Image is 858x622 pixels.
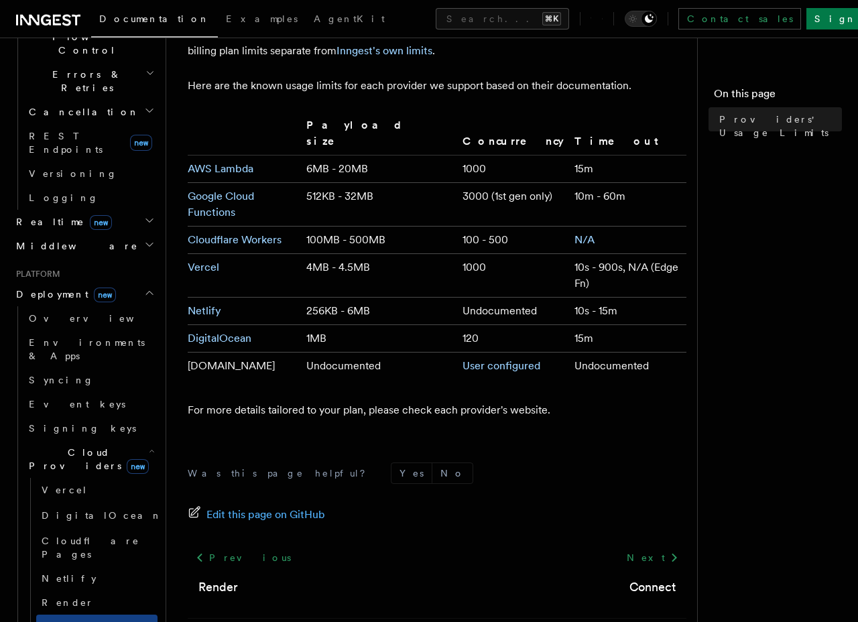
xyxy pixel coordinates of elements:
[29,399,125,410] span: Event keys
[11,269,60,279] span: Platform
[36,502,158,529] a: DigitalOcean
[188,505,325,524] a: Edit this page on GitHub
[574,233,595,246] a: N/A
[226,13,298,24] span: Examples
[457,298,569,325] td: Undocumented
[11,239,138,253] span: Middleware
[463,359,540,372] a: User configured
[23,186,158,210] a: Logging
[36,566,158,590] a: Netlify
[91,4,218,38] a: Documentation
[569,353,686,380] td: Undocumented
[42,510,162,521] span: DigitalOcean
[678,8,801,29] a: Contact sales
[714,107,842,145] a: Providers' Usage Limits
[36,478,158,502] a: Vercel
[457,155,569,183] td: 1000
[188,546,298,570] a: Previous
[188,261,219,273] a: Vercel
[23,368,158,392] a: Syncing
[36,529,158,566] a: Cloudflare Pages
[23,416,158,440] a: Signing keys
[314,13,385,24] span: AgentKit
[301,325,457,353] td: 1MB
[569,117,686,155] th: Timeout
[569,325,686,353] td: 15m
[306,4,393,36] a: AgentKit
[23,25,158,62] button: Flow Control
[11,282,158,306] button: Deploymentnew
[23,330,158,368] a: Environments & Apps
[391,463,432,483] button: Yes
[619,546,686,570] a: Next
[29,131,103,155] span: REST Endpoints
[457,117,569,155] th: Concurrency
[569,254,686,298] td: 10s - 900s, N/A (Edge Fn)
[629,578,676,597] a: Connect
[188,76,686,95] p: Here are the known usage limits for each provider we support based on their documentation.
[188,332,251,345] a: DigitalOcean
[23,62,158,100] button: Errors & Retries
[714,86,842,107] h4: On this page
[457,325,569,353] td: 120
[29,192,99,203] span: Logging
[42,597,94,608] span: Render
[11,215,112,229] span: Realtime
[29,168,117,179] span: Versioning
[23,105,139,119] span: Cancellation
[432,463,473,483] button: No
[127,459,149,474] span: new
[23,100,158,124] button: Cancellation
[11,234,158,258] button: Middleware
[188,353,301,380] td: [DOMAIN_NAME]
[42,485,88,495] span: Vercel
[301,353,457,380] td: Undocumented
[23,30,145,57] span: Flow Control
[29,337,145,361] span: Environments & Apps
[11,288,116,301] span: Deployment
[301,254,457,298] td: 4MB - 4.5MB
[188,23,686,60] p: As your functions' code runs on the hosting provider of your choice, you will be subject to provi...
[301,227,457,254] td: 100MB - 500MB
[188,304,221,317] a: Netlify
[42,536,139,560] span: Cloudflare Pages
[23,440,158,478] button: Cloud Providersnew
[188,190,254,219] a: Google Cloud Functions
[23,446,149,473] span: Cloud Providers
[436,8,569,29] button: Search...⌘K
[569,298,686,325] td: 10s - 15m
[457,227,569,254] td: 100 - 500
[94,288,116,302] span: new
[188,233,282,246] a: Cloudflare Workers
[130,135,152,151] span: new
[542,12,561,25] kbd: ⌘K
[301,298,457,325] td: 256KB - 6MB
[301,117,457,155] th: Payload size
[29,375,94,385] span: Syncing
[188,466,375,480] p: Was this page helpful?
[29,313,167,324] span: Overview
[23,392,158,416] a: Event keys
[301,183,457,227] td: 512KB - 32MB
[11,210,158,234] button: Realtimenew
[29,423,136,434] span: Signing keys
[23,306,158,330] a: Overview
[625,11,657,27] button: Toggle dark mode
[336,44,432,57] a: Inngest's own limits
[99,13,210,24] span: Documentation
[457,254,569,298] td: 1000
[90,215,112,230] span: new
[23,124,158,162] a: REST Endpointsnew
[457,183,569,227] td: 3000 (1st gen only)
[36,590,158,615] a: Render
[23,162,158,186] a: Versioning
[23,68,145,95] span: Errors & Retries
[218,4,306,36] a: Examples
[188,162,253,175] a: AWS Lambda
[206,505,325,524] span: Edit this page on GitHub
[188,401,686,420] p: For more details tailored to your plan, please check each provider's website.
[569,183,686,227] td: 10m - 60m
[569,155,686,183] td: 15m
[42,573,97,584] span: Netlify
[719,113,842,139] span: Providers' Usage Limits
